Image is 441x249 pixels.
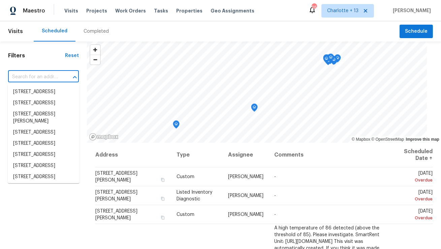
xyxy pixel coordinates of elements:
span: Geo Assignments [211,7,254,14]
th: Comments [269,143,387,167]
span: [STREET_ADDRESS][PERSON_NAME] [95,171,137,183]
input: Search for an address... [8,72,60,82]
span: - [274,212,276,217]
button: Copy Address [160,196,166,202]
a: Mapbox homepage [89,133,119,141]
li: [STREET_ADDRESS] [8,160,80,171]
span: Properties [176,7,202,14]
button: Schedule [400,25,433,38]
th: Assignee [223,143,269,167]
span: [STREET_ADDRESS][PERSON_NAME] [95,190,137,201]
span: Visits [64,7,78,14]
div: Map marker [327,54,334,64]
span: Maestro [23,7,45,14]
span: [DATE] [392,190,433,202]
div: 269 [312,4,316,11]
li: [STREET_ADDRESS][PERSON_NAME] [8,109,80,127]
span: [DATE] [392,209,433,221]
button: Zoom out [90,55,100,64]
h1: Filters [8,52,65,59]
span: [DATE] [392,171,433,184]
div: Completed [84,28,109,35]
span: [STREET_ADDRESS][PERSON_NAME] [95,209,137,220]
span: Charlotte + 13 [327,7,358,14]
a: Mapbox [352,137,370,142]
div: Overdue [392,215,433,221]
li: [STREET_ADDRESS] [8,138,80,149]
span: [PERSON_NAME] [390,7,431,14]
li: [STREET_ADDRESS] [8,149,80,160]
div: Map marker [323,55,330,65]
span: Schedule [405,27,428,36]
a: OpenStreetMap [371,137,404,142]
li: [STREET_ADDRESS] [8,98,80,109]
span: Listed Inventory Diagnostic [177,190,212,201]
span: - [274,174,276,179]
button: Copy Address [160,177,166,183]
button: Copy Address [160,215,166,221]
span: Visits [8,24,23,39]
th: Address [95,143,171,167]
div: Reset [65,52,79,59]
span: Tasks [154,8,168,13]
li: [STREET_ADDRESS][PERSON_NAME][PERSON_NAME] [8,183,80,208]
span: [PERSON_NAME] [228,193,263,198]
span: Custom [177,212,194,217]
span: [PERSON_NAME] [228,174,263,179]
span: Projects [86,7,107,14]
span: Custom [177,174,194,179]
div: Overdue [392,177,433,184]
th: Type [171,143,222,167]
span: - [274,193,276,198]
div: Map marker [334,54,341,65]
li: [STREET_ADDRESS] [8,171,80,183]
li: [STREET_ADDRESS] [8,127,80,138]
th: Scheduled Date ↑ [387,143,433,167]
a: Improve this map [406,137,439,142]
button: Zoom in [90,45,100,55]
canvas: Map [87,41,427,143]
span: [PERSON_NAME] [228,212,263,217]
li: [STREET_ADDRESS] [8,86,80,98]
div: Map marker [323,54,330,65]
div: Map marker [251,104,258,114]
button: Close [70,73,80,82]
div: Scheduled [42,28,67,34]
div: Map marker [173,120,180,131]
div: Overdue [392,196,433,202]
span: Work Orders [115,7,146,14]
